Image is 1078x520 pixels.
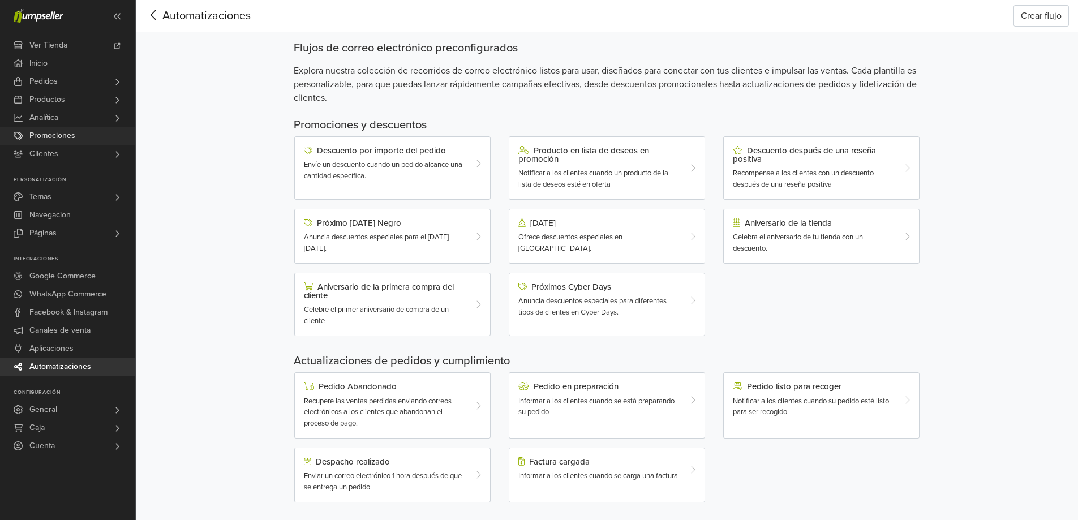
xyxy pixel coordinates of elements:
span: Celebra el aniversario de tu tienda con un descuento. [733,233,863,253]
span: Productos [29,91,65,109]
div: [DATE] [518,218,680,227]
span: Notificar a los clientes cuando su pedido esté listo para ser recogido [733,397,889,417]
div: Factura cargada [518,457,680,466]
button: Crear flujo [1013,5,1069,27]
span: Recompense a los clientes con un descuento después de una reseña positiva [733,169,874,189]
span: Ver Tienda [29,36,67,54]
span: Informar a los clientes cuando se está preparando su pedido [518,397,675,417]
p: Configuración [14,389,135,396]
div: Despacho realizado [304,457,465,466]
span: Clientes [29,145,58,163]
span: Anuncia descuentos especiales para diferentes tipos de clientes en Cyber Days. [518,296,667,317]
span: Inicio [29,54,48,72]
span: Automatizaciones [145,7,233,24]
div: Descuento por importe del pedido [304,146,465,155]
span: Recupere las ventas perdidas enviando correos electrónicos a los clientes que abandonan el proces... [304,397,452,428]
span: Enviar un correo electrónico 1 hora después de que se entrega un pedido [304,471,462,492]
div: Pedido en preparación [518,382,680,391]
span: Caja [29,419,45,437]
div: Próximo [DATE] Negro [304,218,465,227]
span: Celebre el primer aniversario de compra de un cliente [304,305,449,325]
span: Promociones [29,127,75,145]
div: Aniversario de la tienda [733,218,894,227]
div: Pedido Abandonado [304,382,465,391]
div: Aniversario de la primera compra del cliente [304,282,465,300]
span: Canales de venta [29,321,91,339]
p: Integraciones [14,256,135,263]
div: Producto en lista de deseos en promoción [518,146,680,164]
span: Informar a los clientes cuando se carga una factura [518,471,678,480]
span: Explora nuestra colección de recorridos de correo electrónico listos para usar, diseñados para co... [294,64,921,105]
span: Anuncia descuentos especiales para el [DATE][DATE]. [304,233,449,253]
span: Pedidos [29,72,58,91]
span: Notificar a los clientes cuando un producto de la lista de deseos esté en oferta [518,169,668,189]
span: Ofrece descuentos especiales en [GEOGRAPHIC_DATA]. [518,233,622,253]
div: Flujos de correo electrónico preconfigurados [294,41,921,55]
div: Pedido listo para recoger [733,382,894,391]
p: Personalización [14,177,135,183]
span: Navegacion [29,206,71,224]
h5: Promociones y descuentos [294,118,921,132]
span: Temas [29,188,51,206]
div: Descuento después de una reseña positiva [733,146,894,164]
span: Cuenta [29,437,55,455]
span: General [29,401,57,419]
span: Envíe un descuento cuando un pedido alcance una cantidad específica. [304,160,462,181]
div: Próximos Cyber Days [518,282,680,291]
span: Facebook & Instagram [29,303,108,321]
h5: Actualizaciones de pedidos y cumplimiento [294,354,921,368]
span: Aplicaciones [29,339,74,358]
span: Automatizaciones [29,358,91,376]
span: WhatsApp Commerce [29,285,106,303]
span: Analítica [29,109,58,127]
span: Páginas [29,224,57,242]
span: Google Commerce [29,267,96,285]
